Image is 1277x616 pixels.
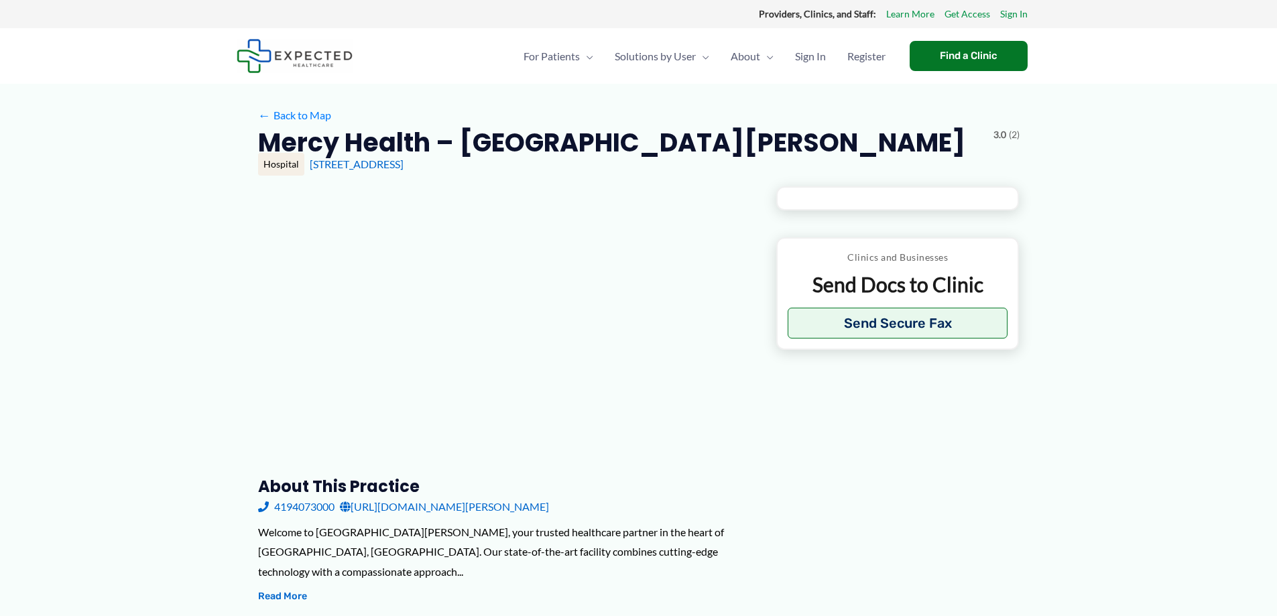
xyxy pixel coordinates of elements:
a: Sign In [784,33,837,80]
a: Sign In [1000,5,1028,23]
span: 3.0 [993,126,1006,143]
span: ← [258,109,271,121]
h3: About this practice [258,476,755,497]
span: For Patients [524,33,580,80]
span: Register [847,33,886,80]
a: [STREET_ADDRESS] [310,158,404,170]
a: ←Back to Map [258,105,331,125]
p: Send Docs to Clinic [788,271,1008,298]
a: For PatientsMenu Toggle [513,33,604,80]
span: Solutions by User [615,33,696,80]
a: Register [837,33,896,80]
div: Welcome to [GEOGRAPHIC_DATA][PERSON_NAME], your trusted healthcare partner in the heart of [GEOGR... [258,522,755,582]
img: Expected Healthcare Logo - side, dark font, small [237,39,353,73]
a: Find a Clinic [910,41,1028,71]
p: Clinics and Businesses [788,249,1008,266]
a: [URL][DOMAIN_NAME][PERSON_NAME] [340,497,549,517]
span: Sign In [795,33,826,80]
span: Menu Toggle [760,33,774,80]
a: 4194073000 [258,497,335,517]
a: Get Access [945,5,990,23]
h2: Mercy Health – [GEOGRAPHIC_DATA][PERSON_NAME] [258,126,965,159]
span: (2) [1009,126,1020,143]
a: AboutMenu Toggle [720,33,784,80]
a: Learn More [886,5,934,23]
span: About [731,33,760,80]
strong: Providers, Clinics, and Staff: [759,8,876,19]
button: Send Secure Fax [788,308,1008,338]
nav: Primary Site Navigation [513,33,896,80]
a: Solutions by UserMenu Toggle [604,33,720,80]
span: Menu Toggle [580,33,593,80]
button: Read More [258,589,307,605]
div: Hospital [258,153,304,176]
span: Menu Toggle [696,33,709,80]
